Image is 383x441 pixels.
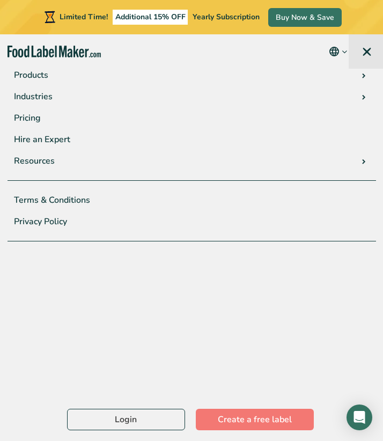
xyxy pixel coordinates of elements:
[60,12,108,22] span: Limited Time!
[8,150,376,172] a: Resources
[193,12,260,22] span: Yearly Subscription
[113,10,188,25] span: Additional 15% OFF
[8,211,376,232] a: Privacy Policy
[8,189,376,211] a: Terms & Conditions
[347,405,372,430] div: Open Intercom Messenger
[8,86,376,107] a: Industries
[8,107,376,129] a: Pricing
[268,8,342,27] a: Buy Now & Save
[349,34,383,69] a: menu
[8,64,376,86] a: Products
[67,409,185,430] a: Login
[8,129,376,150] a: Hire an Expert
[196,409,314,430] a: Create a free label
